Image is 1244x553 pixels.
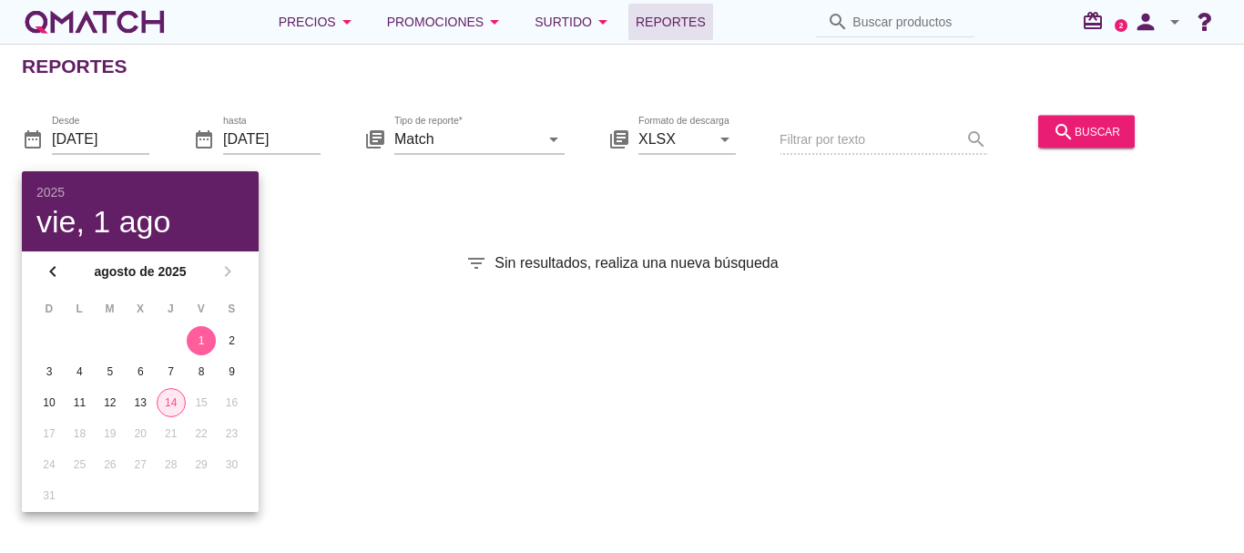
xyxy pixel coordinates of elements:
th: D [35,293,63,324]
i: library_books [608,128,630,149]
div: 14 [158,394,185,411]
th: M [96,293,124,324]
div: Precios [279,11,358,33]
i: redeem [1082,10,1111,32]
i: arrow_drop_down [336,11,358,33]
input: hasta [223,124,321,153]
button: 14 [157,388,186,417]
input: Buscar productos [852,7,964,36]
span: Reportes [636,11,706,33]
div: 8 [187,364,216,380]
i: person [1127,9,1164,35]
input: Tipo de reporte* [394,124,539,153]
h2: Reportes [22,52,127,81]
button: 11 [65,388,94,417]
a: 2 [1115,19,1127,32]
i: date_range [193,128,215,149]
div: 13 [126,394,155,411]
span: Sin resultados, realiza una nueva búsqueda [495,252,778,274]
th: J [157,293,185,324]
i: arrow_drop_down [484,11,505,33]
button: 9 [218,357,247,386]
i: arrow_drop_down [1164,11,1186,33]
strong: agosto de 2025 [69,262,211,282]
i: library_books [364,128,386,149]
div: 11 [65,394,94,411]
th: X [126,293,154,324]
div: vie, 1 ago [36,206,244,237]
div: 3 [35,364,64,380]
div: 9 [218,364,247,380]
div: 7 [157,364,186,380]
button: 3 [35,357,64,386]
div: Surtido [535,11,614,33]
button: Promociones [372,4,521,40]
i: arrow_drop_down [543,128,565,149]
th: V [187,293,215,324]
button: 10 [35,388,64,417]
i: search [827,11,849,33]
button: 13 [126,388,155,417]
i: arrow_drop_down [592,11,614,33]
button: 2 [218,326,247,355]
text: 2 [1119,21,1124,29]
div: 4 [65,364,94,380]
input: Desde [52,124,149,153]
input: Formato de descarga [638,124,710,153]
div: 1 [187,333,216,349]
button: 7 [157,357,186,386]
div: Promociones [387,11,506,33]
div: 5 [96,364,125,380]
i: chevron_left [42,261,64,282]
button: Surtido [520,4,628,40]
div: 6 [126,364,155,380]
th: S [218,293,246,324]
i: arrow_drop_down [714,128,736,149]
a: white-qmatch-logo [22,4,168,40]
i: filter_list [465,252,487,274]
button: 5 [96,357,125,386]
button: Precios [264,4,372,40]
div: 10 [35,394,64,411]
div: 2025 [36,186,244,199]
i: date_range [22,128,44,149]
div: 12 [96,394,125,411]
button: buscar [1038,115,1135,148]
button: 1 [187,326,216,355]
div: 2 [218,333,247,349]
button: 12 [96,388,125,417]
button: 4 [65,357,94,386]
a: Reportes [628,4,713,40]
button: 6 [126,357,155,386]
i: search [1053,120,1075,142]
th: L [65,293,93,324]
div: buscar [1053,120,1120,142]
button: 8 [187,357,216,386]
